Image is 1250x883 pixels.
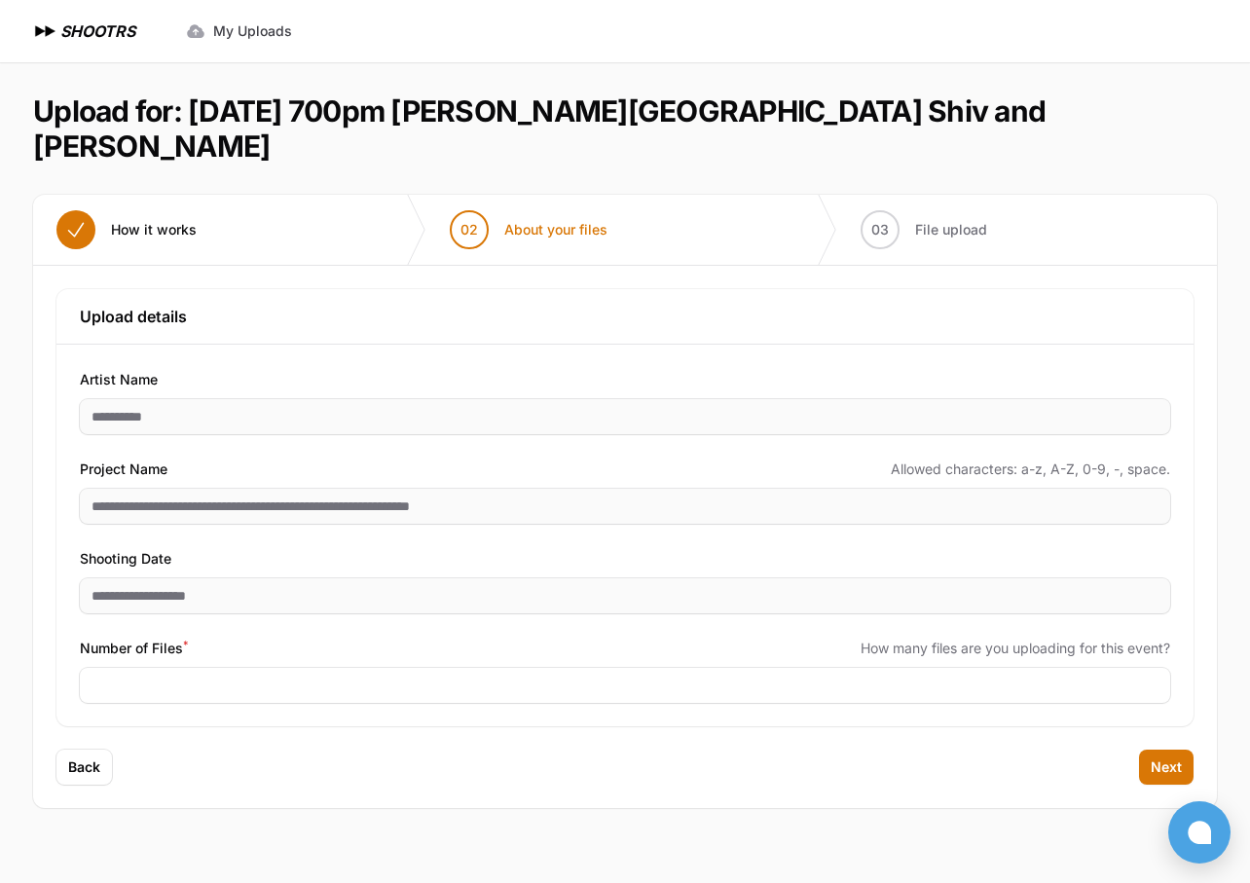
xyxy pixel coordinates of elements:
span: Shooting Date [80,547,171,570]
button: 03 File upload [837,195,1011,265]
span: Next [1151,757,1182,777]
span: How it works [111,220,197,239]
span: 02 [460,220,478,239]
span: Artist Name [80,368,158,391]
img: SHOOTRS [31,19,60,43]
span: My Uploads [213,21,292,41]
h1: SHOOTRS [60,19,135,43]
button: How it works [33,195,220,265]
span: Allowed characters: a-z, A-Z, 0-9, -, space. [891,460,1170,479]
h1: Upload for: [DATE] 700pm [PERSON_NAME][GEOGRAPHIC_DATA] Shiv and [PERSON_NAME] [33,93,1201,164]
button: Next [1139,750,1194,785]
span: Back [68,757,100,777]
button: Open chat window [1168,801,1231,864]
a: SHOOTRS SHOOTRS [31,19,135,43]
a: My Uploads [174,14,304,49]
span: 03 [871,220,889,239]
span: Project Name [80,458,167,481]
button: 02 About your files [426,195,631,265]
span: How many files are you uploading for this event? [861,639,1170,658]
span: About your files [504,220,607,239]
button: Back [56,750,112,785]
span: Number of Files [80,637,188,660]
h3: Upload details [80,305,1170,328]
span: File upload [915,220,987,239]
